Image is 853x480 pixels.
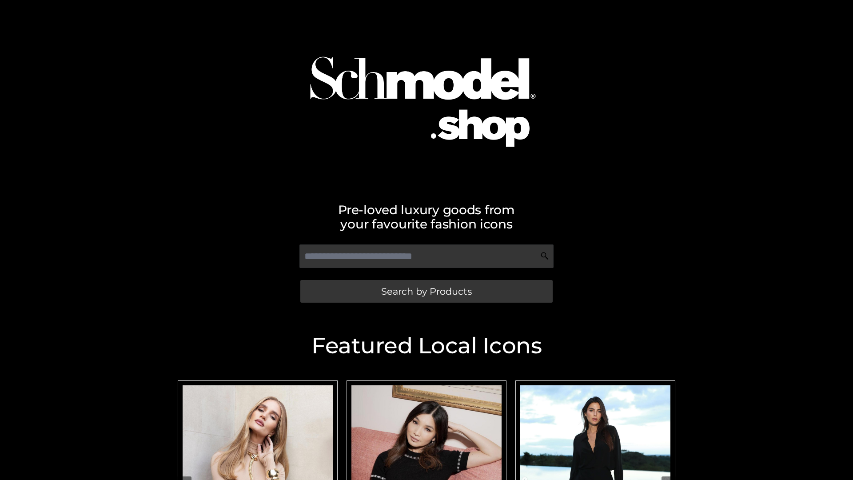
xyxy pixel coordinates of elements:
h2: Featured Local Icons​ [173,335,680,357]
span: Search by Products [381,287,472,296]
img: Search Icon [540,252,549,260]
h2: Pre-loved luxury goods from your favourite fashion icons [173,203,680,231]
a: Search by Products [300,280,553,303]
